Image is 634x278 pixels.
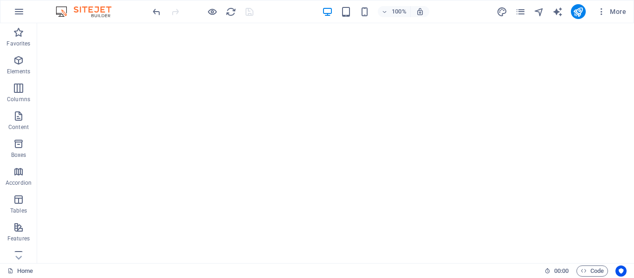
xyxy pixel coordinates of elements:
[6,40,30,47] p: Favorites
[544,265,569,277] h6: Session time
[615,265,627,277] button: Usercentrics
[597,7,626,16] span: More
[6,179,32,187] p: Accordion
[554,265,569,277] span: 00 00
[515,6,526,17] button: pages
[225,6,236,17] button: reload
[378,6,411,17] button: 100%
[10,207,27,214] p: Tables
[573,6,583,17] i: Publish
[7,235,30,242] p: Features
[576,265,608,277] button: Code
[8,123,29,131] p: Content
[151,6,162,17] i: Undo: Change orientation (Ctrl+Z)
[53,6,123,17] img: Editor Logo
[552,6,563,17] button: text_generator
[534,6,545,17] button: navigator
[416,7,424,16] i: On resize automatically adjust zoom level to fit chosen device.
[207,6,218,17] button: Click here to leave preview mode and continue editing
[151,6,162,17] button: undo
[581,265,604,277] span: Code
[515,6,526,17] i: Pages (Ctrl+Alt+S)
[392,6,407,17] h6: 100%
[534,6,544,17] i: Navigator
[593,4,630,19] button: More
[11,151,26,159] p: Boxes
[497,6,507,17] i: Design (Ctrl+Alt+Y)
[497,6,508,17] button: design
[552,6,563,17] i: AI Writer
[7,96,30,103] p: Columns
[7,68,31,75] p: Elements
[7,265,33,277] a: Click to cancel selection. Double-click to open Pages
[571,4,586,19] button: publish
[561,267,562,274] span: :
[226,6,236,17] i: Reload page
